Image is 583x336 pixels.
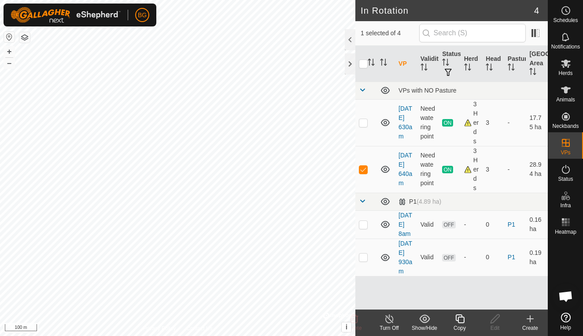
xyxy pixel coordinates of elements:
[551,44,580,49] span: Notifications
[464,65,471,72] p-sorticon: Activate to sort
[399,240,412,275] a: [DATE] 930am
[417,239,439,276] td: Valid
[504,46,526,82] th: Pasture
[417,198,441,205] span: (4.89 ha)
[558,176,573,182] span: Status
[461,46,483,82] th: Herd
[526,146,548,193] td: 28.94 ha
[4,32,15,42] button: Reset Map
[464,100,479,146] div: 3 Herds
[138,11,147,20] span: BG
[399,152,412,187] a: [DATE] 640am
[553,18,578,23] span: Schedules
[508,65,515,72] p-sorticon: Activate to sort
[482,239,504,276] td: 0
[508,254,515,261] a: P1
[4,46,15,57] button: +
[482,99,504,146] td: 3
[11,7,121,23] img: Gallagher Logo
[143,325,176,332] a: Privacy Policy
[464,253,479,262] div: -
[442,166,453,173] span: ON
[464,146,479,193] div: 3 Herds
[361,5,534,16] h2: In Rotation
[513,324,548,332] div: Create
[361,29,419,38] span: 1 selected of 4
[526,46,548,82] th: [GEOGRAPHIC_DATA] Area
[399,105,412,140] a: [DATE] 630am
[399,212,412,237] a: [DATE] 8am
[555,229,576,235] span: Heatmap
[486,65,493,72] p-sorticon: Activate to sort
[508,221,515,228] a: P1
[482,146,504,193] td: 3
[477,324,513,332] div: Edit
[504,99,526,146] td: -
[442,119,453,127] span: ON
[552,123,579,129] span: Neckbands
[556,97,575,102] span: Animals
[560,203,571,208] span: Infra
[368,60,375,67] p-sorticon: Activate to sort
[553,283,579,310] a: Open chat
[417,210,439,239] td: Valid
[399,198,441,205] div: P1
[372,324,407,332] div: Turn Off
[395,46,417,82] th: VP
[504,146,526,193] td: -
[407,324,442,332] div: Show/Hide
[419,24,526,42] input: Search (S)
[561,150,570,155] span: VPs
[346,323,347,331] span: i
[399,87,544,94] div: VPs with NO Pasture
[560,325,571,330] span: Help
[4,58,15,68] button: –
[534,4,539,17] span: 4
[482,210,504,239] td: 0
[526,99,548,146] td: 17.75 ha
[417,146,439,193] td: Need watering point
[526,210,548,239] td: 0.16 ha
[417,99,439,146] td: Need watering point
[442,254,455,261] span: OFF
[442,60,449,67] p-sorticon: Activate to sort
[186,325,212,332] a: Contact Us
[439,46,461,82] th: Status
[342,322,351,332] button: i
[421,65,428,72] p-sorticon: Activate to sort
[548,309,583,334] a: Help
[19,32,30,43] button: Map Layers
[380,60,387,67] p-sorticon: Activate to sort
[529,69,536,76] p-sorticon: Activate to sort
[442,324,477,332] div: Copy
[464,220,479,229] div: -
[558,71,572,76] span: Herds
[526,239,548,276] td: 0.19 ha
[442,221,455,228] span: OFF
[417,46,439,82] th: Validity
[482,46,504,82] th: Head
